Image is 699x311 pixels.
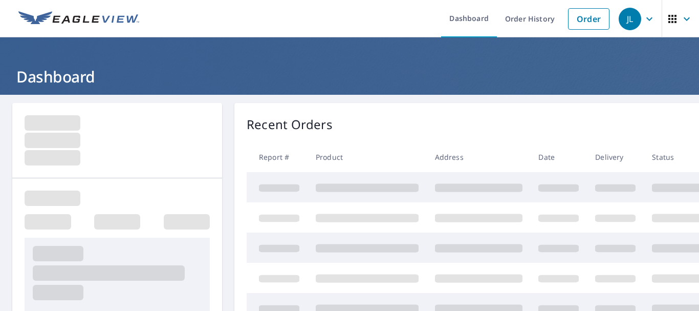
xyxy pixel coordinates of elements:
th: Delivery [587,142,644,172]
a: Order [568,8,609,30]
th: Report # [247,142,308,172]
h1: Dashboard [12,66,687,87]
th: Date [530,142,587,172]
p: Recent Orders [247,115,333,134]
th: Address [427,142,531,172]
div: JL [619,8,641,30]
th: Product [308,142,427,172]
img: EV Logo [18,11,139,27]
